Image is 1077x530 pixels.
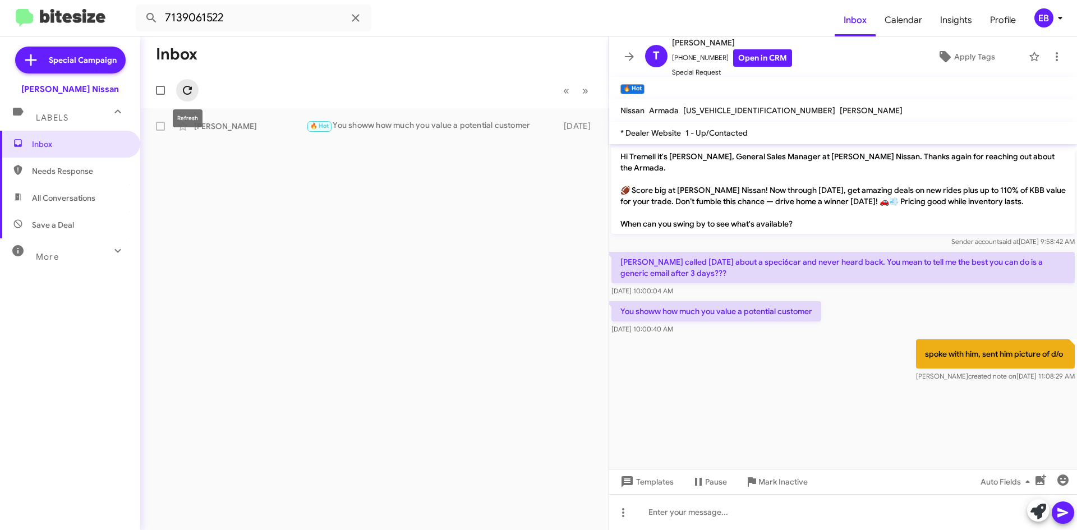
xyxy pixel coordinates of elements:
[620,84,645,94] small: 🔥 Hot
[683,472,736,492] button: Pause
[931,4,981,36] a: Insights
[15,47,126,73] a: Special Campaign
[620,105,645,116] span: Nissan
[32,219,74,231] span: Save a Deal
[556,79,576,102] button: Previous
[954,47,995,67] span: Apply Tags
[611,146,1075,234] p: Hi Tremell it's [PERSON_NAME], General Sales Manager at [PERSON_NAME] Nissan. Thanks again for re...
[136,4,371,31] input: Search
[173,109,202,127] div: Refresh
[916,372,1075,380] span: [PERSON_NAME] [DATE] 11:08:29 AM
[611,252,1075,283] p: [PERSON_NAME] called [DATE] about a speci6car and never heard back. You mean to tell me the best ...
[557,79,595,102] nav: Page navigation example
[758,472,808,492] span: Mark Inactive
[835,4,876,36] a: Inbox
[999,237,1019,246] span: said at
[21,84,119,95] div: [PERSON_NAME] Nissan
[653,47,660,65] span: T
[649,105,679,116] span: Armada
[951,237,1075,246] span: Sender account [DATE] 9:58:42 AM
[306,119,558,132] div: You showw how much you value a potential customer
[576,79,595,102] button: Next
[582,84,588,98] span: »
[685,128,748,138] span: 1 - Up/Contacted
[683,105,835,116] span: [US_VEHICLE_IDENTIFICATION_NUMBER]
[611,287,673,295] span: [DATE] 10:00:04 AM
[876,4,931,36] a: Calendar
[32,139,127,150] span: Inbox
[609,472,683,492] button: Templates
[672,49,792,67] span: [PHONE_NUMBER]
[310,122,329,130] span: 🔥 Hot
[1025,8,1065,27] button: EB
[32,192,95,204] span: All Conversations
[49,54,117,66] span: Special Campaign
[672,36,792,49] span: [PERSON_NAME]
[972,472,1043,492] button: Auto Fields
[611,325,673,333] span: [DATE] 10:00:40 AM
[563,84,569,98] span: «
[736,472,817,492] button: Mark Inactive
[968,372,1016,380] span: created note on
[916,339,1075,368] p: spoke with him, sent him picture of d/o
[705,472,727,492] span: Pause
[840,105,903,116] span: [PERSON_NAME]
[558,121,600,132] div: [DATE]
[1034,8,1053,27] div: EB
[618,472,674,492] span: Templates
[981,472,1034,492] span: Auto Fields
[620,128,681,138] span: * Dealer Website
[611,301,821,321] p: You showw how much you value a potential customer
[981,4,1025,36] a: Profile
[194,121,306,132] div: [PERSON_NAME]
[672,67,792,78] span: Special Request
[36,252,59,262] span: More
[733,49,792,67] a: Open in CRM
[156,45,197,63] h1: Inbox
[32,165,127,177] span: Needs Response
[908,47,1023,67] button: Apply Tags
[36,113,68,123] span: Labels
